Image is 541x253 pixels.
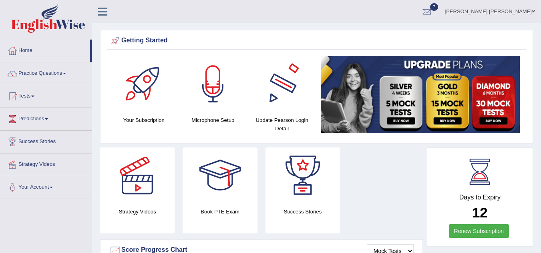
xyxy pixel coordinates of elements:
[436,194,524,201] h4: Days to Expiry
[0,62,92,82] a: Practice Questions
[321,56,520,133] img: small5.jpg
[100,207,175,216] h4: Strategy Videos
[0,108,92,128] a: Predictions
[265,207,340,216] h4: Success Stories
[449,224,509,238] a: Renew Subscription
[472,205,488,220] b: 12
[0,153,92,173] a: Strategy Videos
[109,35,524,47] div: Getting Started
[251,116,313,133] h4: Update Pearson Login Detail
[0,176,92,196] a: Your Account
[0,131,92,151] a: Success Stories
[183,207,257,216] h4: Book PTE Exam
[0,85,92,105] a: Tests
[183,116,244,124] h4: Microphone Setup
[430,3,438,11] span: 7
[0,40,90,60] a: Home
[113,116,175,124] h4: Your Subscription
